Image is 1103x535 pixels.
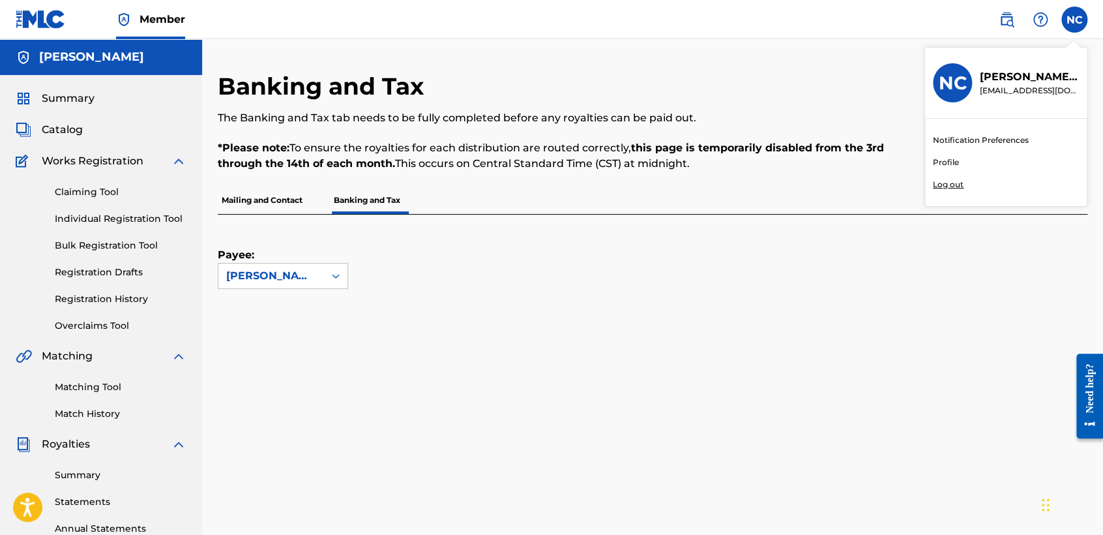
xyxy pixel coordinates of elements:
img: Matching [16,348,32,364]
img: Works Registration [16,153,33,169]
a: Registration History [55,292,186,306]
a: Overclaims Tool [55,319,186,333]
a: CatalogCatalog [16,122,83,138]
p: Mailing and Contact [218,187,306,214]
div: Arrastrar [1042,485,1050,525]
span: Works Registration [42,153,143,169]
a: Notification Preferences [933,134,1029,146]
img: MLC Logo [16,10,66,29]
a: Matching Tool [55,380,186,394]
img: Summary [16,91,31,106]
span: Summary [42,91,95,106]
iframe: Chat Widget [1038,472,1103,535]
a: Profile [933,157,959,168]
h2: Banking and Tax [218,72,430,101]
img: expand [171,436,186,452]
h5: Nelson Cancela Garcia [39,50,144,65]
a: Summary [55,468,186,482]
a: Public Search [993,7,1020,33]
div: Help [1027,7,1053,33]
img: search [999,12,1014,27]
img: Catalog [16,122,31,138]
span: Member [140,12,185,27]
h3: NC [939,72,967,95]
p: Nelson Cancela Garcia [980,69,1079,85]
p: Banking and Tax [330,187,404,214]
label: Payee: [218,247,283,263]
a: Match History [55,407,186,421]
iframe: Resource Center [1066,344,1103,449]
p: To ensure the royalties for each distribution are routed correctly, This occurs on Central Standa... [218,140,887,172]
img: Top Rightsholder [116,12,132,27]
img: expand [171,348,186,364]
a: SummarySummary [16,91,95,106]
a: Bulk Registration Tool [55,239,186,252]
strong: *Please note: [218,142,289,154]
div: User Menu [1061,7,1087,33]
span: Matching [42,348,93,364]
p: nelsonkanzela@hotmail.com [980,85,1079,97]
span: Catalog [42,122,83,138]
a: Individual Registration Tool [55,212,186,226]
img: help [1033,12,1048,27]
p: The Banking and Tax tab needs to be fully completed before any royalties can be paid out. [218,110,887,126]
img: Royalties [16,436,31,452]
span: Royalties [42,436,90,452]
a: Statements [55,495,186,509]
a: Claiming Tool [55,185,186,199]
div: [PERSON_NAME] [226,268,316,284]
img: expand [171,153,186,169]
a: Registration Drafts [55,266,186,279]
img: Accounts [16,50,31,65]
p: Log out [933,179,963,191]
div: Widget de chat [1038,472,1103,535]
